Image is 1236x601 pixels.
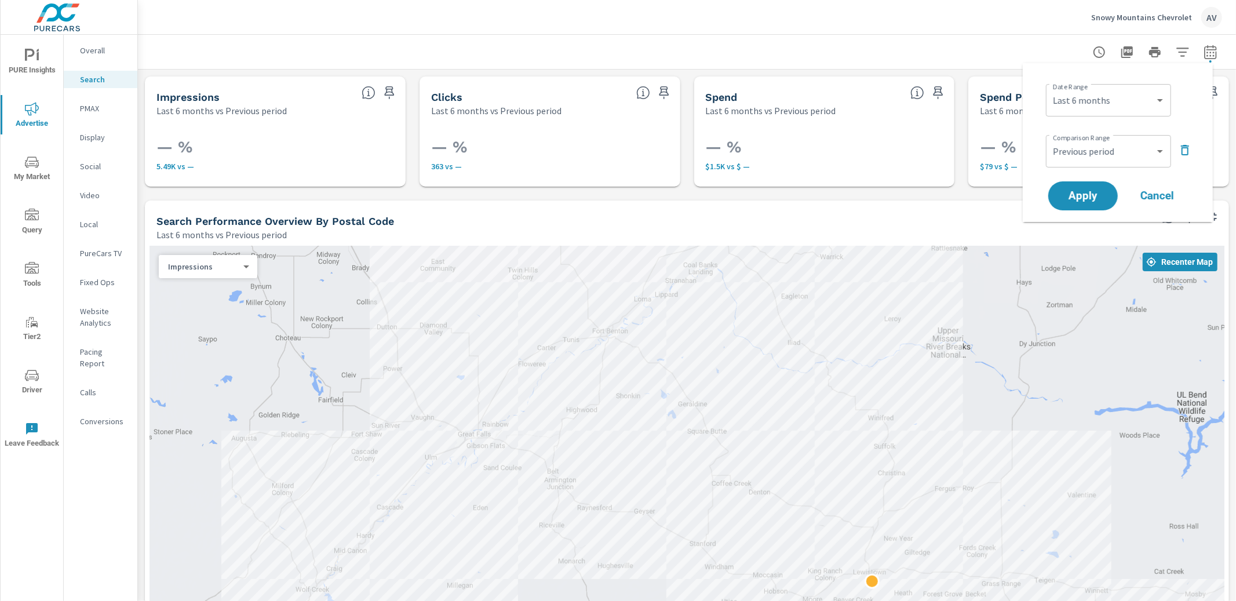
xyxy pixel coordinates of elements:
[64,71,137,88] div: Search
[80,103,128,114] p: PMAX
[1,35,63,461] div: nav menu
[1147,257,1213,267] span: Recenter Map
[706,104,836,118] p: Last 6 months vs Previous period
[80,387,128,398] p: Calls
[64,100,137,117] div: PMAX
[1122,181,1192,210] button: Cancel
[636,86,650,100] span: The number of times an ad was clicked by a consumer.
[431,104,562,118] p: Last 6 months vs Previous period
[980,137,1217,157] h3: — %
[980,104,1110,118] p: Last 6 months vs Previous period
[64,158,137,175] div: Social
[431,91,462,103] h5: Clicks
[1048,181,1118,210] button: Apply
[80,161,128,172] p: Social
[159,261,248,272] div: Impressions
[80,305,128,329] p: Website Analytics
[1199,41,1222,64] button: Select Date Range
[156,215,394,227] h5: Search Performance Overview By Postal Code
[80,45,128,56] p: Overall
[156,104,287,118] p: Last 6 months vs Previous period
[80,132,128,143] p: Display
[4,369,60,397] span: Driver
[80,247,128,259] p: PureCars TV
[80,276,128,288] p: Fixed Ops
[1091,12,1192,23] p: Snowy Mountains Chevrolet
[1115,41,1139,64] button: "Export Report to PDF"
[1201,7,1222,28] div: AV
[80,218,128,230] p: Local
[156,137,394,157] h3: — %
[1143,41,1166,64] button: Print Report
[1143,253,1217,271] button: Recenter Map
[80,74,128,85] p: Search
[64,274,137,291] div: Fixed Ops
[64,245,137,262] div: PureCars TV
[168,261,239,272] p: Impressions
[64,343,137,372] div: Pacing Report
[4,262,60,290] span: Tools
[4,49,60,77] span: PURE Insights
[4,422,60,450] span: Leave Feedback
[431,137,669,157] h3: — %
[980,162,1217,171] p: $79 vs $ —
[706,137,943,157] h3: — %
[431,162,669,171] p: 363 vs —
[910,86,924,100] span: The amount of money spent on advertising during the period.
[1134,191,1180,201] span: Cancel
[1204,83,1222,102] span: Save this to your personalized report
[1171,41,1194,64] button: Apply Filters
[1060,191,1106,201] span: Apply
[980,91,1084,103] h5: Spend Per Unit Sold
[80,190,128,201] p: Video
[64,413,137,430] div: Conversions
[64,42,137,59] div: Overall
[64,303,137,332] div: Website Analytics
[706,91,738,103] h5: Spend
[929,83,947,102] span: Save this to your personalized report
[1204,207,1222,226] button: Minimize Widget
[4,315,60,344] span: Tier2
[4,209,60,237] span: Query
[706,162,943,171] p: $1,500 vs $ —
[64,216,137,233] div: Local
[64,384,137,401] div: Calls
[655,83,673,102] span: Save this to your personalized report
[156,91,220,103] h5: Impressions
[156,228,287,242] p: Last 6 months vs Previous period
[4,155,60,184] span: My Market
[156,162,394,171] p: 5,489 vs —
[64,187,137,204] div: Video
[4,102,60,130] span: Advertise
[64,129,137,146] div: Display
[80,346,128,369] p: Pacing Report
[362,86,375,100] span: The number of times an ad was shown on your behalf.
[380,83,399,102] span: Save this to your personalized report
[80,416,128,427] p: Conversions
